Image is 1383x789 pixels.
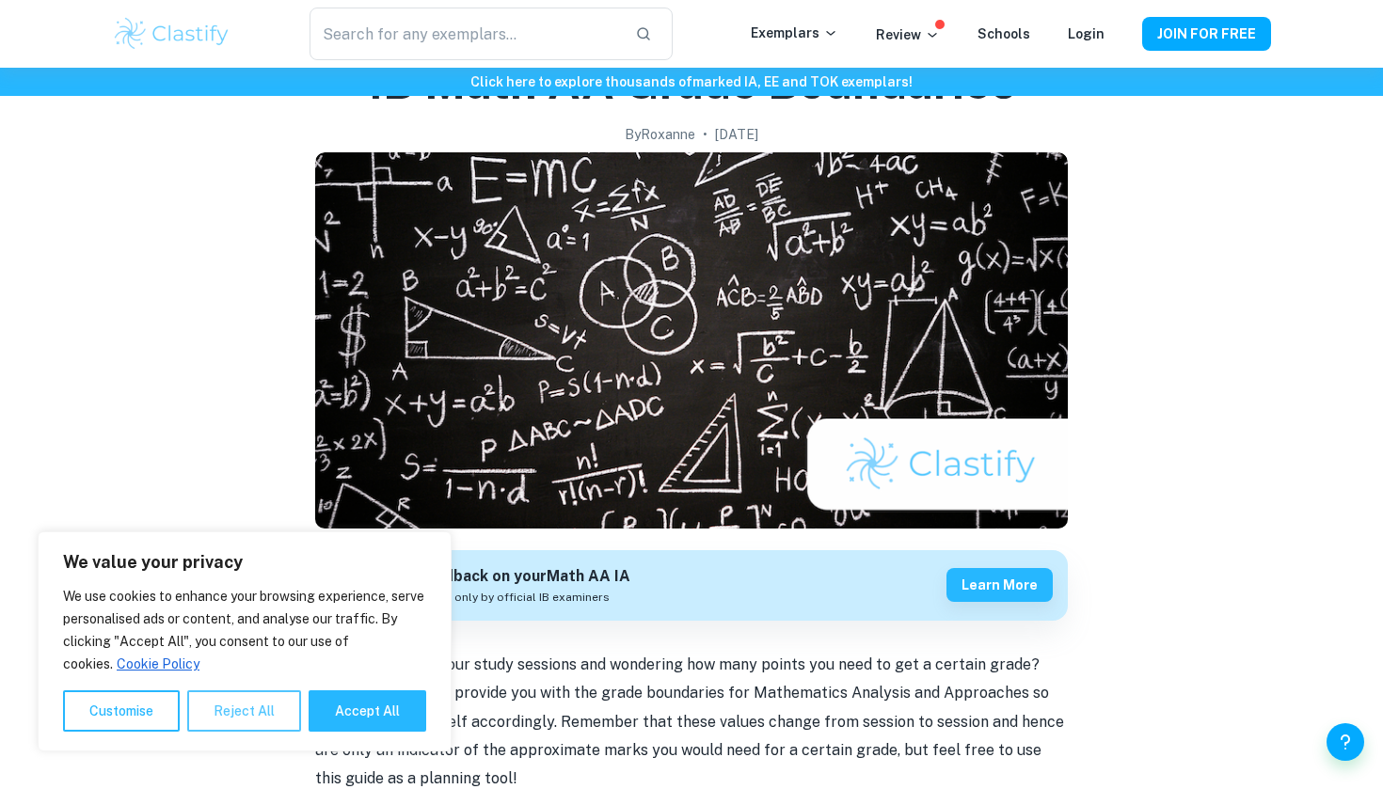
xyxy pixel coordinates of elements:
[410,589,610,606] span: Marked only by official IB examiners
[315,152,1068,529] img: IB Math AA Grade Boundaries cover image
[876,24,940,45] p: Review
[1327,723,1364,761] button: Help and Feedback
[112,15,231,53] img: Clastify logo
[386,565,630,589] h6: Get feedback on your Math AA IA
[63,585,426,675] p: We use cookies to enhance your browsing experience, serve personalised ads or content, and analys...
[946,568,1053,602] button: Learn more
[751,23,838,43] p: Exemplars
[63,690,180,732] button: Customise
[1068,26,1105,41] a: Login
[4,71,1379,92] h6: Click here to explore thousands of marked IA, EE and TOK exemplars !
[309,690,426,732] button: Accept All
[310,8,620,60] input: Search for any exemplars...
[625,124,695,145] h2: By Roxanne
[715,124,758,145] h2: [DATE]
[116,655,200,672] a: Cookie Policy
[1142,17,1271,51] button: JOIN FOR FREE
[315,550,1068,621] a: Get feedback on yourMath AA IAMarked only by official IB examinersLearn more
[187,690,301,732] button: Reject All
[703,124,707,145] p: •
[38,531,452,751] div: We value your privacy
[978,26,1030,41] a: Schools
[63,551,426,574] p: We value your privacy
